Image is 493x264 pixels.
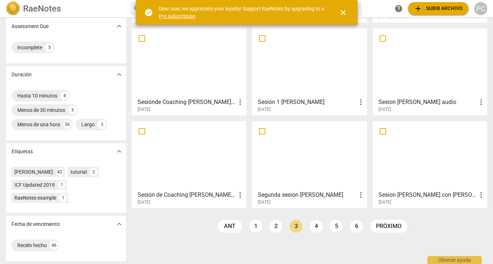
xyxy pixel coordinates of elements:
span: expand_more [115,220,124,228]
span: expand_more [115,70,124,79]
div: 3 [98,120,106,129]
span: more_vert [477,98,485,106]
div: Largo [81,121,95,128]
a: Page 2 [269,220,282,233]
span: expand_more [115,147,124,156]
a: Page 5 [330,220,343,233]
span: Subir archivo [414,4,463,13]
span: add [414,4,422,13]
a: Sesión de Coaching [PERSON_NAME] 1[DATE] [134,124,244,205]
div: Menos de 30 minutos [17,106,65,114]
a: Page 4 [310,220,323,233]
span: help [394,4,403,13]
button: Mostrar más [114,69,125,80]
a: Page 1 [249,220,262,233]
a: Sesion [PERSON_NAME] audio[DATE] [375,31,485,112]
button: Mostrar más [114,219,125,229]
button: Mostrar más [114,146,125,157]
span: more_vert [357,191,365,199]
span: close [339,8,348,17]
div: ICF Updated 2019 [14,181,55,188]
span: more_vert [236,98,245,106]
a: Obtener ayuda [392,2,405,15]
span: more_vert [236,191,245,199]
div: 42 [56,168,64,176]
span: [DATE] [258,199,270,205]
a: Pro subscription [159,13,196,19]
div: Obtener ayuda [427,256,481,264]
h3: Sesión 1 Ingrid Merizalde [258,98,356,106]
h3: Sesiónde Coaching Ruben y Edilmer [138,98,236,106]
div: Recién hecho [17,242,47,249]
button: Mostrar más [114,21,125,32]
div: 1 [59,194,67,202]
button: Subir [408,2,469,15]
a: Sesión 1 [PERSON_NAME][DATE] [255,31,364,112]
h2: RaeNotes [23,4,61,14]
span: [DATE] [378,106,391,113]
button: PC [474,2,487,15]
a: Page 3 is your current page [290,220,302,233]
a: Sesiónde Coaching [PERSON_NAME] y Edilmer[DATE] [134,31,244,112]
h3: Sesion Chui audio [378,98,477,106]
div: tutorial [71,168,87,176]
a: ant [218,220,242,233]
span: [DATE] [378,199,391,205]
span: expand_more [115,22,124,31]
div: 2 [90,168,98,176]
span: more_vert [477,191,485,199]
p: Fecha de vencimiento [12,220,60,228]
div: 1 [58,181,66,189]
button: Cerrar [335,4,352,21]
a: Sesion [PERSON_NAME] con [PERSON_NAME][DATE] [375,124,485,205]
div: 3 [68,106,77,114]
h3: Segunda sesion Chui [258,191,356,199]
img: Logo [6,1,20,16]
span: search [133,4,142,13]
h3: Sesion Priscila con Cecilia [378,191,477,199]
div: RaeNotes example [14,194,56,201]
div: Menos de una hora [17,121,60,128]
div: 4 [60,91,69,100]
div: 5 [45,43,54,52]
span: check_circle [144,8,153,17]
div: Hasta 10 minutos [17,92,57,99]
a: Segunda sesion [PERSON_NAME][DATE] [255,124,364,205]
div: 36 [63,120,72,129]
p: Assessment Due [12,23,49,30]
p: Etiquetas [12,148,33,155]
span: [DATE] [138,199,150,205]
div: 46 [50,241,58,250]
a: próximo [370,220,407,233]
a: Page 6 [350,220,363,233]
div: Incomplete [17,44,42,51]
div: [PERSON_NAME] [14,168,53,176]
p: Duración [12,71,32,78]
span: [DATE] [138,106,150,113]
a: LogoRaeNotes [6,1,125,16]
div: Dear user, we appreciate your loyalty! Support RaeNotes by upgrading to a [159,5,326,20]
span: [DATE] [258,106,270,113]
span: more_vert [357,98,365,106]
h3: Sesión de Coaching Marcela 1 [138,191,236,199]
